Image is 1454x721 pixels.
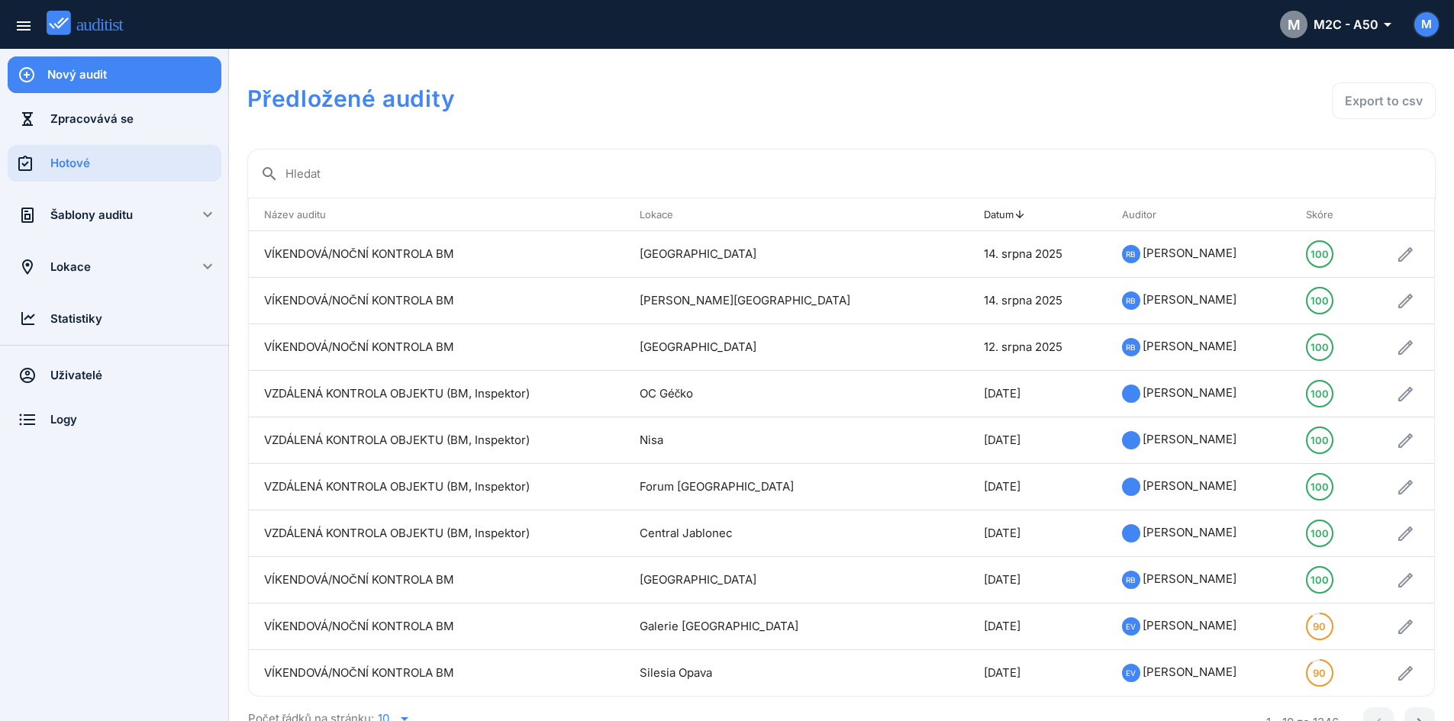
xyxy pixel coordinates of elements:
span: RB [1126,292,1136,309]
span: RB [1126,339,1136,356]
td: VZDÁLENÁ KONTROLA OBJEKTU (BM, Inspektor) [249,510,624,557]
td: [GEOGRAPHIC_DATA] [624,324,930,371]
div: 100 [1311,428,1329,452]
a: Uživatelé [8,357,221,394]
span: [PERSON_NAME] [1143,339,1236,353]
td: 14. srpna 2025 [969,278,1107,324]
div: Nový audit [47,66,221,83]
td: VÍKENDOVÁ/NOČNÍ KONTROLA BM [249,231,624,278]
td: Forum [GEOGRAPHIC_DATA] [624,464,930,510]
i: search [260,165,279,183]
td: VÍKENDOVÁ/NOČNÍ KONTROLA BM [249,324,624,371]
td: VÍKENDOVÁ/NOČNÍ KONTROLA BM [249,557,624,604]
td: [DATE] [969,650,1107,697]
th: : Not sorted. [1361,198,1434,231]
i: keyboard_arrow_down [198,205,217,224]
button: Export to csv [1332,82,1436,119]
td: Central Jablonec [624,510,930,557]
div: M2C - A50 [1280,11,1390,38]
td: Silesia Opava [624,650,930,697]
span: [PERSON_NAME] [1143,246,1236,260]
td: [GEOGRAPHIC_DATA] [624,231,930,278]
span: [PERSON_NAME] [1143,618,1236,632]
th: Datum: Sorted descending. Activate to remove sorting. [969,198,1107,231]
div: 90 [1313,614,1326,639]
div: 100 [1311,381,1329,406]
td: VÍKENDOVÁ/NOČNÍ KONTROLA BM [249,650,624,697]
span: M [1288,14,1301,35]
div: 90 [1313,661,1326,685]
i: arrow_upward [1014,208,1026,220]
a: Statistiky [8,301,221,337]
div: 100 [1311,288,1329,313]
span: [PERSON_NAME] [1143,571,1236,586]
a: Logy [8,401,221,438]
div: 100 [1311,568,1329,592]
i: keyboard_arrow_down [198,257,217,275]
div: Statistiky [50,311,221,327]
td: Nisa [624,417,930,464]
td: 14. srpna 2025 [969,231,1107,278]
div: Hotové [50,155,221,172]
td: VZDÁLENÁ KONTROLA OBJEKTU (BM, Inspektor) [249,371,624,417]
div: 100 [1311,475,1329,499]
td: [DATE] [969,557,1107,604]
td: VÍKENDOVÁ/NOČNÍ KONTROLA BM [249,278,624,324]
div: Export to csv [1345,92,1423,110]
a: Hotové [8,145,221,182]
td: OC Géčko [624,371,930,417]
span: [PERSON_NAME] [1143,292,1236,307]
a: Šablony auditu [8,197,179,233]
img: 1673354756_63bd5e04535ea.jpeg [1122,385,1140,403]
img: 1673354756_63bd5e04535ea.jpeg [1122,478,1140,496]
td: [PERSON_NAME][GEOGRAPHIC_DATA] [624,278,930,324]
td: [DATE] [969,417,1107,464]
td: [DATE] [969,464,1107,510]
th: Auditor: Not sorted. Activate to sort ascending. [1107,198,1291,231]
span: RB [1126,571,1136,588]
td: VÍKENDOVÁ/NOČNÍ KONTROLA BM [249,604,624,650]
td: [DATE] [969,604,1107,650]
i: arrow_drop_down_outlined [1378,15,1390,34]
span: [PERSON_NAME] [1143,665,1236,679]
span: [PERSON_NAME] [1143,432,1236,446]
span: EV [1126,665,1136,681]
div: 100 [1311,335,1329,359]
span: RB [1126,246,1136,262]
td: [DATE] [969,510,1107,557]
td: 12. srpna 2025 [969,324,1107,371]
button: M [1413,11,1440,38]
a: Zpracovává se [8,101,221,137]
td: [GEOGRAPHIC_DATA] [624,557,930,604]
td: VZDÁLENÁ KONTROLA OBJEKTU (BM, Inspektor) [249,417,624,464]
i: menu [15,17,33,35]
th: Lokace: Not sorted. Activate to sort ascending. [624,198,930,231]
th: Skóre: Not sorted. Activate to sort ascending. [1291,198,1361,231]
div: Logy [50,411,221,428]
div: Lokace [50,259,179,275]
td: VZDÁLENÁ KONTROLA OBJEKTU (BM, Inspektor) [249,464,624,510]
span: EV [1126,618,1136,635]
td: [DATE] [969,371,1107,417]
button: MM2C - A50 [1268,6,1402,43]
th: Název auditu: Not sorted. Activate to sort ascending. [249,198,624,231]
div: Zpracovává se [50,111,221,127]
img: 1673354756_63bd5e04535ea.jpeg [1122,431,1140,449]
img: auditist_logo_new.svg [47,11,137,36]
input: Hledat [285,162,1423,186]
div: 100 [1311,521,1329,546]
span: [PERSON_NAME] [1143,385,1236,400]
th: : Not sorted. [930,198,969,231]
h1: Předložené audity [247,82,960,114]
div: 100 [1311,242,1329,266]
span: [PERSON_NAME] [1143,525,1236,539]
span: [PERSON_NAME] [1143,478,1236,493]
div: Šablony auditu [50,207,179,224]
div: Uživatelé [50,367,221,384]
span: M [1421,16,1432,34]
img: 1673354756_63bd5e04535ea.jpeg [1122,524,1140,542]
a: Lokace [8,249,179,285]
td: Galerie [GEOGRAPHIC_DATA] [624,604,930,650]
